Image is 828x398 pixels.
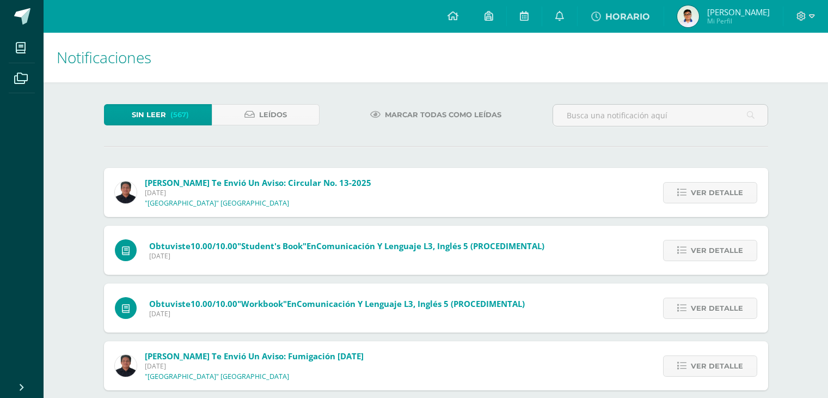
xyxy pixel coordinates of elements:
[691,240,743,261] span: Ver detalle
[553,105,768,126] input: Busca una notificación aquí
[259,105,287,125] span: Leídos
[316,240,544,251] span: Comunicación y Lenguaje L3, Inglés 5 (PROCEDIMENTAL)
[707,16,770,26] span: Mi Perfil
[691,356,743,376] span: Ver detalle
[145,188,371,197] span: [DATE]
[145,351,364,361] span: [PERSON_NAME] te envió un aviso: Fumigación [DATE]
[115,182,137,203] img: eff8bfa388aef6dbf44d967f8e9a2edc.png
[237,240,306,251] span: "Student's book"
[149,298,525,309] span: Obtuviste en
[145,199,289,208] p: "[GEOGRAPHIC_DATA]" [GEOGRAPHIC_DATA]
[145,372,289,381] p: "[GEOGRAPHIC_DATA]" [GEOGRAPHIC_DATA]
[115,355,137,377] img: eff8bfa388aef6dbf44d967f8e9a2edc.png
[132,105,166,125] span: Sin leer
[104,104,212,125] a: Sin leer(567)
[385,105,501,125] span: Marcar todas como leídas
[297,298,525,309] span: Comunicación y Lenguaje L3, Inglés 5 (PROCEDIMENTAL)
[145,361,364,371] span: [DATE]
[605,11,650,22] span: HORARIO
[191,298,237,309] span: 10.00/10.00
[691,298,743,318] span: Ver detalle
[149,240,544,251] span: Obtuviste en
[212,104,320,125] a: Leídos
[191,240,237,251] span: 10.00/10.00
[357,104,515,125] a: Marcar todas como leídas
[57,47,151,68] span: Notificaciones
[145,177,371,188] span: [PERSON_NAME] te envió un aviso: Circular No. 13-2025
[237,298,287,309] span: "Workbook"
[691,183,743,203] span: Ver detalle
[149,251,544,261] span: [DATE]
[707,7,770,17] span: [PERSON_NAME]
[170,105,189,125] span: (567)
[677,5,699,27] img: 95122e8bf307eaf4eee95ff667ef2a7e.png
[149,309,525,318] span: [DATE]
